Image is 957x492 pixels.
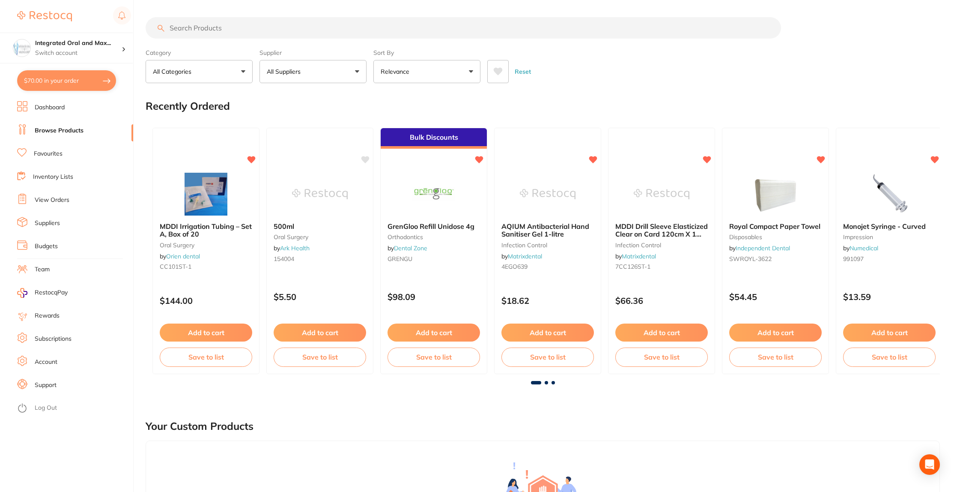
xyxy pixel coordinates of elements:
[35,404,57,412] a: Log Out
[615,296,708,306] p: $66.36
[17,288,27,298] img: RestocqPay
[615,222,708,238] b: MDDI Drill Sleeve Elasticized Clear on Card 120cm X 1 (50)
[388,255,480,262] small: GRENGU
[843,244,878,252] span: by
[13,39,30,57] img: Integrated Oral and Maxillofacial Surgery
[512,60,534,83] button: Reset
[634,173,689,216] img: MDDI Drill Sleeve Elasticized Clear on Card 120cm X 1 (50)
[615,242,708,249] small: infection control
[274,324,366,342] button: Add to cart
[729,348,822,366] button: Save to list
[17,70,116,91] button: $70.00 in your order
[729,222,822,230] b: Royal Compact Paper Towel
[388,292,480,302] p: $98.09
[843,324,936,342] button: Add to cart
[35,196,69,204] a: View Orders
[373,49,480,57] label: Sort By
[729,292,822,302] p: $54.45
[736,244,790,252] a: Independent Dental
[381,128,487,149] div: Bulk Discounts
[274,244,310,252] span: by
[388,222,480,230] b: GrenGloo Refill Unidose 4g
[35,39,122,48] h4: Integrated Oral and Maxillofacial Surgery
[373,60,480,83] button: Relevance
[160,324,252,342] button: Add to cart
[843,222,936,230] b: Monojet Syringe - Curved
[259,60,367,83] button: All Suppliers
[160,222,252,238] b: MDDI Irrigation Tubing – Set A, Box of 20
[388,234,480,240] small: Orthodontics
[259,49,367,57] label: Supplier
[17,402,131,415] button: Log Out
[520,173,575,216] img: AQIUM Antibacterial Hand Sanitiser Gel 1-litre
[17,11,72,21] img: Restocq Logo
[862,173,917,216] img: Monojet Syringe - Curved
[919,454,940,475] div: Open Intercom Messenger
[501,252,542,260] span: by
[843,255,936,262] small: 991097
[35,381,57,390] a: Support
[292,173,348,216] img: 500ml
[35,265,50,274] a: Team
[160,263,252,270] small: CC101ST-1
[146,49,253,57] label: Category
[35,242,58,251] a: Budgets
[501,296,594,306] p: $18.62
[615,263,708,270] small: 7CC126ST-1
[35,103,65,112] a: Dashboard
[508,252,542,260] a: Matrixdental
[274,255,366,262] small: 154004
[160,348,252,366] button: Save to list
[394,244,427,252] a: Dental Zone
[615,252,656,260] span: by
[274,234,366,240] small: oral surgery
[17,288,68,298] a: RestocqPay
[615,324,708,342] button: Add to cart
[35,219,60,228] a: Suppliers
[748,173,803,216] img: Royal Compact Paper Towel
[35,312,60,320] a: Rewards
[17,6,72,26] a: Restocq Logo
[267,67,304,76] p: All Suppliers
[501,324,594,342] button: Add to cart
[501,348,594,366] button: Save to list
[729,255,822,262] small: SWROYL-3622
[274,348,366,366] button: Save to list
[729,234,822,240] small: disposables
[35,49,122,57] p: Switch account
[146,17,781,39] input: Search Products
[35,126,83,135] a: Browse Products
[35,335,72,343] a: Subscriptions
[501,263,594,270] small: 4EGO639
[388,324,480,342] button: Add to cart
[280,244,310,252] a: Ark Health
[34,150,63,158] a: Favourites
[166,252,200,260] a: Orien dental
[160,296,252,306] p: $144.00
[146,420,253,432] h2: Your Custom Products
[33,173,73,181] a: Inventory Lists
[843,348,936,366] button: Save to list
[381,67,413,76] p: Relevance
[388,244,427,252] span: by
[843,234,936,240] small: impression
[35,288,68,297] span: RestocqPay
[178,173,234,216] img: MDDI Irrigation Tubing – Set A, Box of 20
[501,222,594,238] b: AQIUM Antibacterial Hand Sanitiser Gel 1-litre
[622,252,656,260] a: Matrixdental
[160,242,252,249] small: oral surgery
[274,292,366,302] p: $5.50
[274,222,366,230] b: 500ml
[406,173,462,216] img: GrenGloo Refill Unidose 4g
[153,67,195,76] p: All Categories
[850,244,878,252] a: Numedical
[729,324,822,342] button: Add to cart
[146,100,230,112] h2: Recently Ordered
[35,358,57,366] a: Account
[615,348,708,366] button: Save to list
[160,252,200,260] span: by
[729,244,790,252] span: by
[146,60,253,83] button: All Categories
[843,292,936,302] p: $13.59
[501,242,594,249] small: infection control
